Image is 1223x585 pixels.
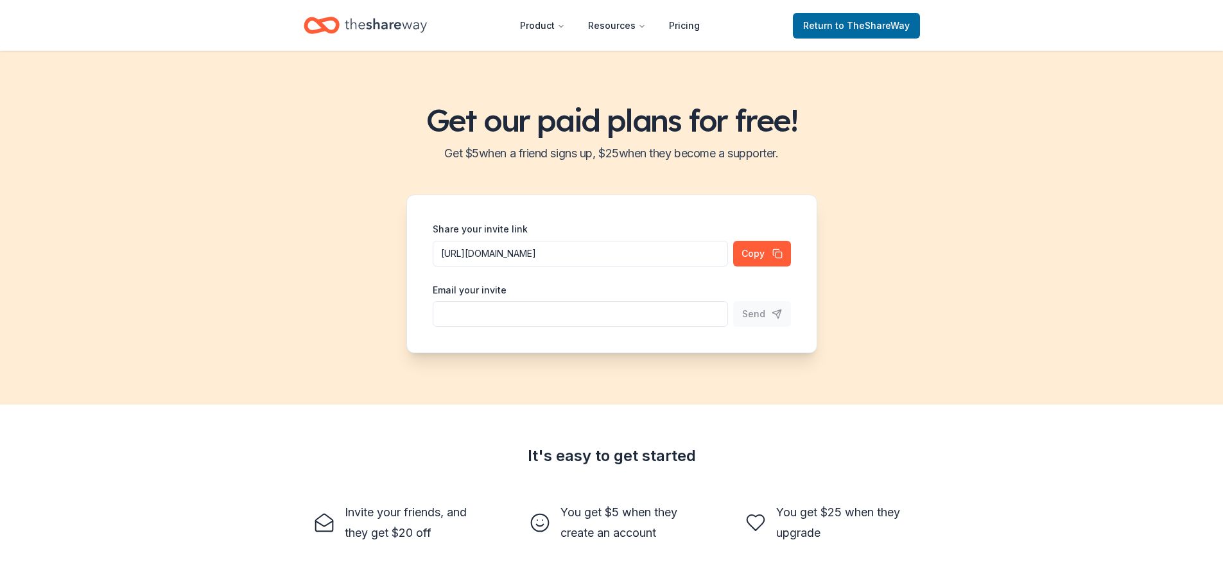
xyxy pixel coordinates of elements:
h2: Get $ 5 when a friend signs up, $ 25 when they become a supporter. [15,143,1208,164]
h1: Get our paid plans for free! [15,102,1208,138]
button: Product [510,13,575,39]
nav: Main [510,10,710,40]
a: Returnto TheShareWay [793,13,920,39]
span: Return [803,18,910,33]
a: Pricing [659,13,710,39]
div: Invite your friends, and they get $20 off [345,502,478,543]
label: Email your invite [433,284,507,297]
button: Copy [733,241,791,266]
div: You get $5 when they create an account [560,502,694,543]
div: It's easy to get started [304,446,920,466]
span: to TheShareWay [835,20,910,31]
button: Resources [578,13,656,39]
div: You get $25 when they upgrade [776,502,910,543]
label: Share your invite link [433,223,528,236]
a: Home [304,10,427,40]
